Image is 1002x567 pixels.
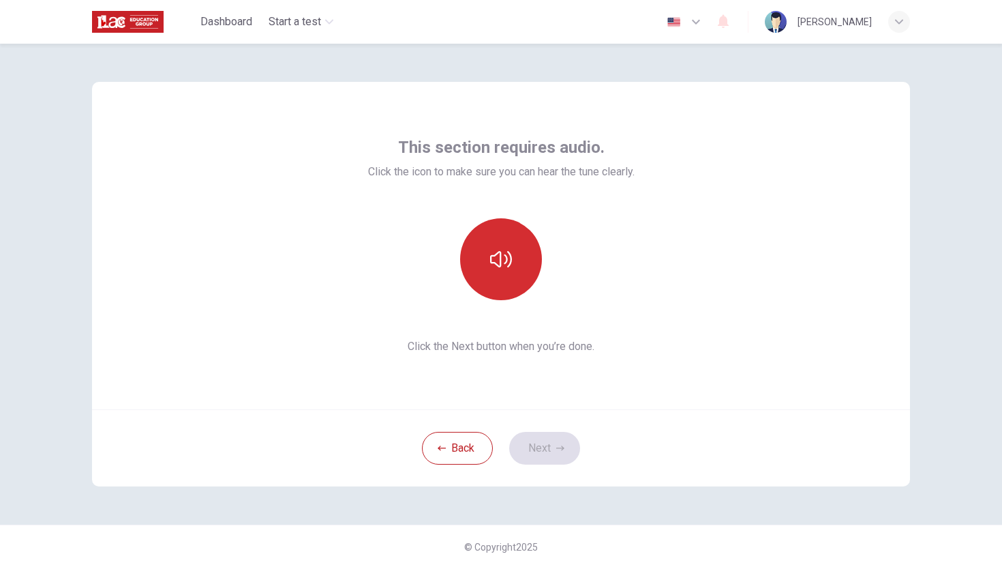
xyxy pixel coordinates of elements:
[368,338,635,355] span: Click the Next button when you’re done.
[765,11,787,33] img: Profile picture
[92,8,195,35] a: ILAC logo
[269,14,321,30] span: Start a test
[92,8,164,35] img: ILAC logo
[798,14,872,30] div: [PERSON_NAME]
[398,136,605,158] span: This section requires audio.
[263,10,339,34] button: Start a test
[464,542,538,553] span: © Copyright 2025
[368,164,635,180] span: Click the icon to make sure you can hear the tune clearly.
[200,14,252,30] span: Dashboard
[195,10,258,34] button: Dashboard
[422,432,493,465] button: Back
[665,17,682,27] img: en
